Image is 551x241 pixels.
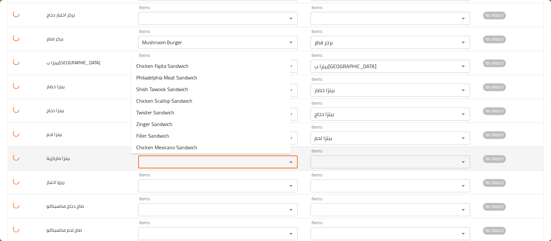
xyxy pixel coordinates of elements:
span: Shish Tawook Sandwich [136,85,188,93]
button: Open [459,205,468,214]
span: No Match [483,131,506,139]
span: No Match [483,36,506,43]
span: No Match [483,227,506,234]
button: Open [459,133,468,142]
span: Chicken Scallop Sandwich [136,97,192,105]
span: No Match [483,203,506,210]
button: Open [286,205,295,214]
button: Open [459,229,468,238]
span: Chicken Fajita Sandwich [136,62,189,70]
span: بيتزا خضار [46,82,65,91]
span: بيتزا ب[GEOGRAPHIC_DATA] [46,58,100,67]
span: No Match [483,83,506,91]
span: No Match [483,107,506,115]
button: Open [459,181,468,190]
span: بيتزا ماركريتا [46,154,70,162]
button: Open [459,157,468,166]
button: Open [459,62,468,71]
button: Open [459,14,468,23]
button: Open [286,181,295,190]
span: بركر اختيار دجاج [46,11,75,19]
span: بيتزا لحم [46,130,62,139]
button: Open [286,38,295,47]
span: ريزو اختيار [46,178,65,186]
span: Chicken Mexicano Sandwich [136,143,197,151]
button: Open [286,229,295,238]
span: Twister Sandwich [136,109,174,116]
button: Close [286,157,295,166]
span: Zinger Sandwich [136,120,172,128]
button: Open [286,14,295,23]
span: No Match [483,179,506,186]
span: بركر فطر [46,35,63,43]
span: بيتزا دجاج [46,106,64,115]
span: No Match [483,59,506,67]
span: No Match [483,155,506,162]
button: Open [459,110,468,119]
span: Filler Sandwich [136,132,169,140]
button: Open [459,86,468,95]
span: Philadelphia Meat Sandwich [136,74,197,81]
button: Open [459,38,468,47]
span: صاج دجاج مكسيكانو [46,202,84,210]
span: No Match [483,12,506,19]
span: صاج لحم مكسيكانو [46,226,82,234]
